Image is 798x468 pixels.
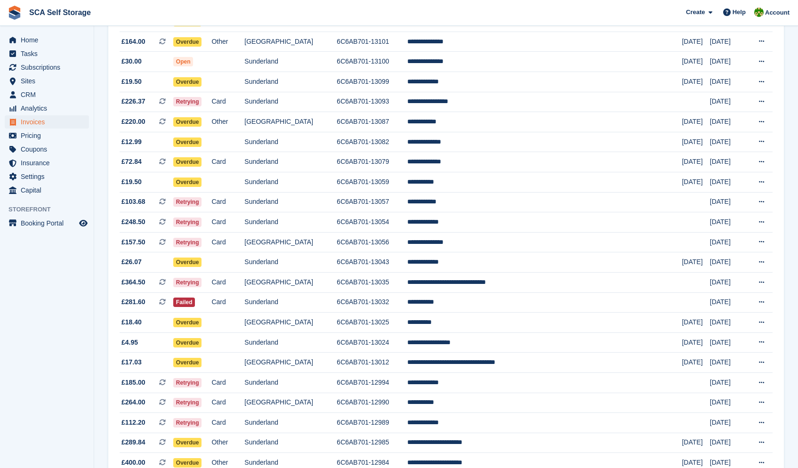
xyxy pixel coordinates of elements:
[173,117,202,127] span: Overdue
[21,156,77,169] span: Insurance
[244,132,337,152] td: Sunderland
[337,232,407,252] td: 6C6AB701-13056
[337,112,407,132] td: 6C6AB701-13087
[686,8,705,17] span: Create
[25,5,95,20] a: SCA Self Storage
[244,272,337,292] td: [GEOGRAPHIC_DATA]
[244,172,337,192] td: Sunderland
[682,313,709,333] td: [DATE]
[211,212,244,233] td: Card
[337,292,407,313] td: 6C6AB701-13032
[121,56,142,66] span: £30.00
[337,52,407,72] td: 6C6AB701-13100
[121,177,142,187] span: £19.50
[244,353,337,373] td: [GEOGRAPHIC_DATA]
[21,184,77,197] span: Capital
[121,397,145,407] span: £264.00
[173,338,202,347] span: Overdue
[337,413,407,433] td: 6C6AB701-12989
[121,277,145,287] span: £364.50
[710,252,746,273] td: [DATE]
[21,33,77,47] span: Home
[5,170,89,183] a: menu
[244,332,337,353] td: Sunderland
[710,393,746,413] td: [DATE]
[173,438,202,447] span: Overdue
[710,272,746,292] td: [DATE]
[121,217,145,227] span: £248.50
[765,8,790,17] span: Account
[173,157,202,167] span: Overdue
[337,313,407,333] td: 6C6AB701-13025
[244,72,337,92] td: Sunderland
[710,232,746,252] td: [DATE]
[5,217,89,230] a: menu
[78,218,89,229] a: Preview store
[5,61,89,74] a: menu
[121,157,142,167] span: £72.84
[173,218,202,227] span: Retrying
[682,152,709,172] td: [DATE]
[173,197,202,207] span: Retrying
[211,413,244,433] td: Card
[8,6,22,20] img: stora-icon-8386f47178a22dfd0bd8f6a31ec36ba5ce8667c1dd55bd0f319d3a0aa187defe.svg
[5,129,89,142] a: menu
[244,232,337,252] td: [GEOGRAPHIC_DATA]
[244,112,337,132] td: [GEOGRAPHIC_DATA]
[173,57,193,66] span: Open
[173,458,202,468] span: Overdue
[211,393,244,413] td: Card
[5,184,89,197] a: menu
[337,252,407,273] td: 6C6AB701-13043
[244,313,337,333] td: [GEOGRAPHIC_DATA]
[121,357,142,367] span: £17.03
[121,237,145,247] span: £157.50
[5,156,89,169] a: menu
[710,112,746,132] td: [DATE]
[173,378,202,387] span: Retrying
[710,52,746,72] td: [DATE]
[244,152,337,172] td: Sunderland
[21,217,77,230] span: Booking Portal
[337,192,407,212] td: 6C6AB701-13057
[710,72,746,92] td: [DATE]
[173,137,202,147] span: Overdue
[121,418,145,428] span: £112.20
[211,152,244,172] td: Card
[682,72,709,92] td: [DATE]
[754,8,764,17] img: Sam Chapman
[337,152,407,172] td: 6C6AB701-13079
[682,332,709,353] td: [DATE]
[710,132,746,152] td: [DATE]
[710,332,746,353] td: [DATE]
[211,32,244,52] td: Other
[5,115,89,129] a: menu
[244,433,337,453] td: Sunderland
[710,313,746,333] td: [DATE]
[710,32,746,52] td: [DATE]
[337,433,407,453] td: 6C6AB701-12985
[337,72,407,92] td: 6C6AB701-13099
[337,393,407,413] td: 6C6AB701-12990
[121,97,145,106] span: £226.37
[337,32,407,52] td: 6C6AB701-13101
[337,353,407,373] td: 6C6AB701-13012
[5,47,89,60] a: menu
[244,393,337,413] td: [GEOGRAPHIC_DATA]
[21,61,77,74] span: Subscriptions
[21,74,77,88] span: Sites
[244,52,337,72] td: Sunderland
[337,332,407,353] td: 6C6AB701-13024
[21,102,77,115] span: Analytics
[682,252,709,273] td: [DATE]
[682,112,709,132] td: [DATE]
[121,37,145,47] span: £164.00
[211,292,244,313] td: Card
[21,170,77,183] span: Settings
[337,172,407,192] td: 6C6AB701-13059
[5,143,89,156] a: menu
[5,102,89,115] a: menu
[173,77,202,87] span: Overdue
[682,52,709,72] td: [DATE]
[5,88,89,101] a: menu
